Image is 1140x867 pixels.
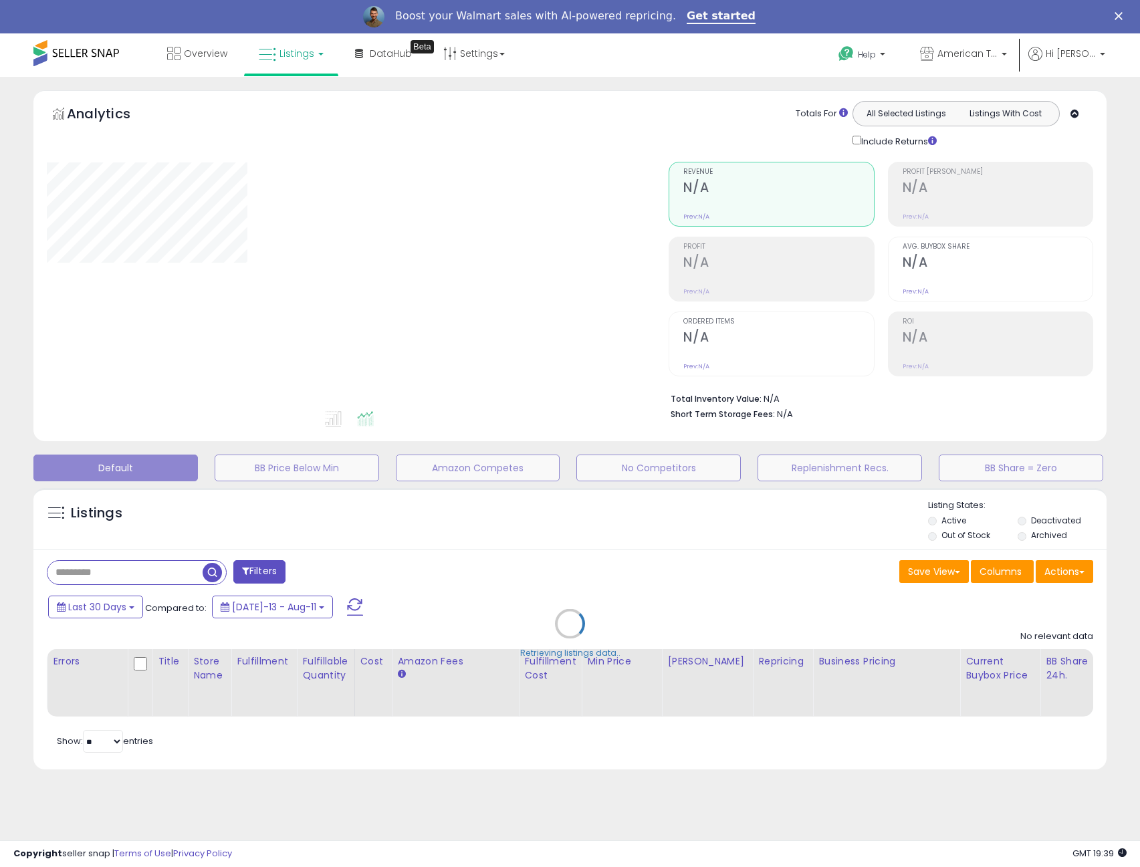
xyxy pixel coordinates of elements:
[857,105,956,122] button: All Selected Listings
[939,455,1103,481] button: BB Share = Zero
[370,47,412,60] span: DataHub
[903,318,1093,326] span: ROI
[67,104,156,126] h5: Analytics
[1028,47,1105,77] a: Hi [PERSON_NAME]
[683,330,873,348] h2: N/A
[576,455,741,481] button: No Competitors
[1115,12,1128,20] div: Close
[157,33,237,74] a: Overview
[33,455,198,481] button: Default
[758,455,922,481] button: Replenishment Recs.
[828,35,899,77] a: Help
[903,243,1093,251] span: Avg. Buybox Share
[903,255,1093,273] h2: N/A
[687,9,756,24] a: Get started
[1046,47,1096,60] span: Hi [PERSON_NAME]
[671,393,762,404] b: Total Inventory Value:
[683,180,873,198] h2: N/A
[395,9,676,23] div: Boost your Walmart sales with AI-powered repricing.
[683,255,873,273] h2: N/A
[671,390,1083,406] li: N/A
[937,47,998,60] span: American Telecom Headquarters
[363,6,384,27] img: Profile image for Adrian
[683,362,709,370] small: Prev: N/A
[520,647,620,659] div: Retrieving listings data..
[910,33,1017,77] a: American Telecom Headquarters
[842,133,953,148] div: Include Returns
[903,168,1093,176] span: Profit [PERSON_NAME]
[903,213,929,221] small: Prev: N/A
[671,408,775,420] b: Short Term Storage Fees:
[903,287,929,295] small: Prev: N/A
[279,47,314,60] span: Listings
[249,33,334,74] a: Listings
[903,362,929,370] small: Prev: N/A
[777,408,793,420] span: N/A
[955,105,1055,122] button: Listings With Cost
[215,455,379,481] button: BB Price Below Min
[903,330,1093,348] h2: N/A
[683,168,873,176] span: Revenue
[345,33,422,74] a: DataHub
[903,180,1093,198] h2: N/A
[838,45,854,62] i: Get Help
[184,47,227,60] span: Overview
[411,40,434,53] div: Tooltip anchor
[433,33,515,74] a: Settings
[396,455,560,481] button: Amazon Competes
[683,318,873,326] span: Ordered Items
[683,287,709,295] small: Prev: N/A
[858,49,876,60] span: Help
[683,213,709,221] small: Prev: N/A
[683,243,873,251] span: Profit
[796,108,848,120] div: Totals For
